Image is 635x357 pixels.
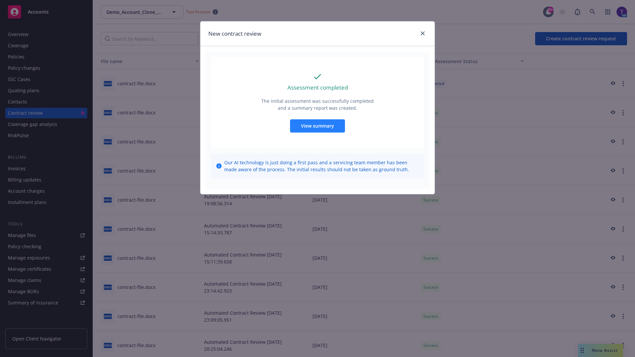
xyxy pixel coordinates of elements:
span: Our AI technology is just doing a first pass and a servicing team member has been made aware of t... [224,159,419,173]
p: The initial assessment was successfully completed and a summary report was created. [261,98,374,111]
button: View summary [290,119,345,133]
span: View summary [301,123,334,129]
p: Assessment completed [287,83,348,92]
a: close [419,29,427,37]
h1: New contract review [208,29,261,38]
